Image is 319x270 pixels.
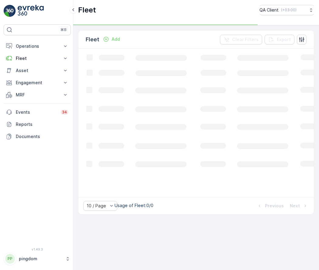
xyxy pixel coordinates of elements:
[78,5,96,15] p: Fleet
[4,252,71,265] button: PPpingdom
[101,36,122,43] button: Add
[4,5,16,17] img: logo
[4,118,71,130] a: Reports
[259,7,279,13] p: QA Client
[16,67,59,74] p: Asset
[5,254,15,264] div: PP
[18,5,44,17] img: logo_light-DOdMpM7g.png
[19,256,62,262] p: pingdom
[281,8,297,12] p: ( +03:00 )
[16,121,68,127] p: Reports
[60,27,67,32] p: ⌘B
[16,55,59,61] p: Fleet
[16,92,59,98] p: MRF
[62,110,67,115] p: 34
[277,36,291,43] p: Export
[16,133,68,140] p: Documents
[265,35,294,44] button: Export
[111,36,120,42] p: Add
[290,203,300,209] p: Next
[4,40,71,52] button: Operations
[259,5,314,15] button: QA Client(+03:00)
[4,130,71,143] a: Documents
[86,35,99,44] p: Fleet
[4,52,71,64] button: Fleet
[16,80,59,86] p: Engagement
[4,64,71,77] button: Asset
[220,35,262,44] button: Clear Filters
[232,36,259,43] p: Clear Filters
[265,203,284,209] p: Previous
[16,43,59,49] p: Operations
[4,89,71,101] button: MRF
[115,202,153,209] p: Usage of Fleet : 0/0
[4,247,71,251] span: v 1.49.3
[289,202,309,209] button: Next
[16,109,57,115] p: Events
[4,77,71,89] button: Engagement
[256,202,284,209] button: Previous
[4,106,71,118] a: Events34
